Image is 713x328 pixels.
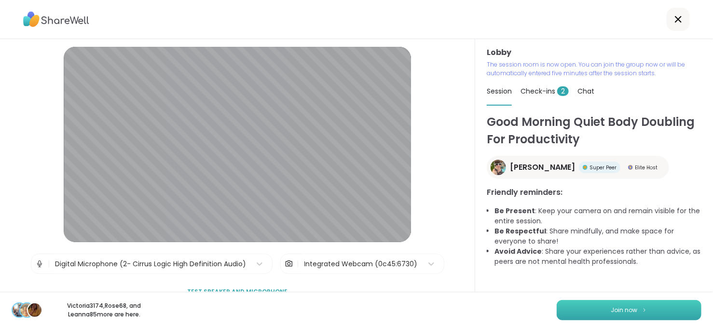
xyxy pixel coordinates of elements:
p: Victoria3174 , Rose68 , and Leanna85 more are here. [50,301,158,319]
h1: Good Morning Quiet Body Doubling For Productivity [487,113,701,148]
div: Integrated Webcam (0c45:6730) [304,259,418,269]
p: The session room is now open. You can join the group now or will be automatically entered five mi... [487,60,701,78]
span: Join now [611,306,638,314]
img: Leanna85 [28,303,41,317]
span: | [48,254,50,273]
span: Test speaker and microphone [187,287,288,296]
a: Adrienne_QueenOfTheDawn[PERSON_NAME]Super PeerSuper PeerElite HostElite Host [487,156,669,179]
li: : Share mindfully, and make space for everyone to share! [494,226,701,246]
button: Join now [557,300,701,320]
h3: Friendly reminders: [487,187,701,198]
img: Camera [285,254,293,273]
b: Be Respectful [494,226,546,236]
img: Elite Host [628,165,633,170]
div: Digital Microphone (2- Cirrus Logic High Definition Audio) [55,259,246,269]
h3: Lobby [487,47,701,58]
li: : Keep your camera on and remain visible for the entire session. [494,206,701,226]
b: Be Present [494,206,535,216]
span: Chat [577,86,594,96]
b: Avoid Advice [494,246,542,256]
button: Test speaker and microphone [183,282,291,302]
img: Rose68 [20,303,34,317]
span: Session [487,86,512,96]
img: ShareWell Logomark [642,307,647,313]
span: | [297,254,300,273]
img: Microphone [35,254,44,273]
span: Super Peer [590,164,617,171]
span: [PERSON_NAME] [510,162,575,173]
li: : Share your experiences rather than advice, as peers are not mental health professionals. [494,246,701,267]
img: Super Peer [583,165,588,170]
span: Check-ins [521,86,569,96]
img: ShareWell Logo [23,8,89,30]
span: Elite Host [635,164,658,171]
img: Victoria3174 [13,303,26,317]
span: 2 [557,86,569,96]
img: Adrienne_QueenOfTheDawn [491,160,506,175]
